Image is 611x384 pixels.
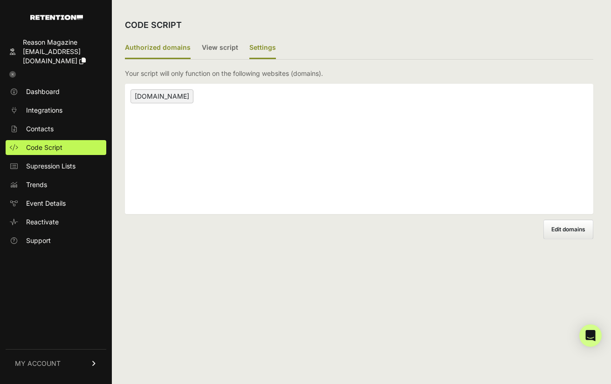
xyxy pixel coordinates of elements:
span: Code Script [26,143,62,152]
div: Reason Magazine [23,38,103,47]
a: Event Details [6,196,106,211]
a: Reason Magazine [EMAIL_ADDRESS][DOMAIN_NAME] [6,35,106,68]
span: [DOMAIN_NAME] [130,89,193,103]
a: Support [6,233,106,248]
a: MY ACCOUNT [6,349,106,377]
a: Code Script [6,140,106,155]
label: Settings [249,37,276,59]
span: [EMAIL_ADDRESS][DOMAIN_NAME] [23,47,81,65]
span: Edit domains [551,226,585,233]
span: Dashboard [26,87,60,96]
span: Support [26,236,51,245]
a: Trends [6,177,106,192]
a: Supression Lists [6,159,106,174]
label: Authorized domains [125,37,191,59]
span: Integrations [26,106,62,115]
span: MY ACCOUNT [15,359,61,368]
span: Reactivate [26,217,59,227]
a: Contacts [6,121,106,136]
span: Contacts [26,124,54,134]
div: Open Intercom Messenger [579,324,602,347]
a: Reactivate [6,215,106,229]
label: View script [202,37,238,59]
span: Supression Lists [26,162,76,171]
h2: CODE SCRIPT [125,19,182,32]
span: Event Details [26,199,66,208]
p: Your script will only function on the following websites (domains). [125,69,323,78]
a: Dashboard [6,84,106,99]
span: Trends [26,180,47,189]
a: Integrations [6,103,106,118]
img: Retention.com [30,15,83,20]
